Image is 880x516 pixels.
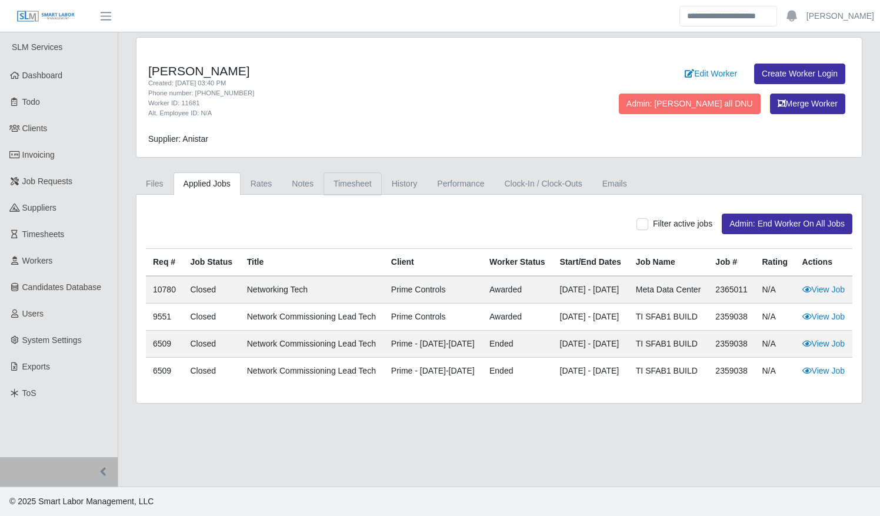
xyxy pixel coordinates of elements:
td: 2359038 [708,304,755,331]
span: Exports [22,362,50,371]
a: History [382,172,428,195]
th: Rating [755,249,795,277]
span: Supplier: Anistar [148,134,208,144]
input: Search [679,6,777,26]
a: Rates [241,172,282,195]
td: 2359038 [708,331,755,358]
span: Clients [22,124,48,133]
th: Actions [795,249,852,277]
th: Client [384,249,482,277]
td: 9551 [146,304,183,331]
a: View Job [802,285,845,294]
td: Closed [183,304,239,331]
span: Timesheets [22,229,65,239]
span: Dashboard [22,71,63,80]
td: awarded [482,304,553,331]
th: Title [240,249,384,277]
td: Prime Controls [384,276,482,304]
td: ended [482,358,553,385]
td: Closed [183,358,239,385]
td: TI SFAB1 BUILD [629,304,709,331]
td: Network Commissioning Lead Tech [240,358,384,385]
th: Start/End Dates [553,249,629,277]
th: Job Name [629,249,709,277]
span: SLM Services [12,42,62,52]
div: Phone number: [PHONE_NUMBER] [148,88,550,98]
td: Network Commissioning Lead Tech [240,331,384,358]
td: 6509 [146,358,183,385]
span: Filter active jobs [653,219,712,228]
span: Users [22,309,44,318]
td: 6509 [146,331,183,358]
button: Admin: End Worker On All Jobs [722,214,852,234]
img: SLM Logo [16,10,75,23]
a: Create Worker Login [754,64,845,84]
th: Job Status [183,249,239,277]
a: Files [136,172,174,195]
div: Alt. Employee ID: N/A [148,108,550,118]
button: Merge Worker [770,94,845,114]
td: awarded [482,276,553,304]
span: Suppliers [22,203,56,212]
td: Prime - [DATE]-[DATE] [384,331,482,358]
td: N/A [755,331,795,358]
h4: [PERSON_NAME] [148,64,550,78]
td: Prime Controls [384,304,482,331]
td: N/A [755,276,795,304]
th: Job # [708,249,755,277]
span: Todo [22,97,40,106]
span: Candidates Database [22,282,102,292]
div: Worker ID: 11681 [148,98,550,108]
span: Invoicing [22,150,55,159]
td: [DATE] - [DATE] [553,358,629,385]
td: 2359038 [708,358,755,385]
th: Req # [146,249,183,277]
button: Admin: [PERSON_NAME] all DNU [619,94,761,114]
td: TI SFAB1 BUILD [629,358,709,385]
span: Workers [22,256,53,265]
span: © 2025 Smart Labor Management, LLC [9,497,154,506]
th: Worker Status [482,249,553,277]
a: View Job [802,366,845,375]
span: ToS [22,388,36,398]
td: 10780 [146,276,183,304]
div: Created: [DATE] 03:40 PM [148,78,550,88]
td: 2365011 [708,276,755,304]
a: Emails [592,172,637,195]
td: TI SFAB1 BUILD [629,331,709,358]
span: Job Requests [22,177,73,186]
a: Timesheet [324,172,382,195]
a: Performance [427,172,494,195]
span: System Settings [22,335,82,345]
a: Notes [282,172,324,195]
td: Meta Data Center [629,276,709,304]
td: ended [482,331,553,358]
td: Closed [183,331,239,358]
td: Prime - [DATE]-[DATE] [384,358,482,385]
a: Edit Worker [677,64,745,84]
td: Closed [183,276,239,304]
a: Applied Jobs [174,172,241,195]
td: N/A [755,304,795,331]
td: Networking Tech [240,276,384,304]
a: Clock-In / Clock-Outs [494,172,592,195]
td: [DATE] - [DATE] [553,331,629,358]
a: View Job [802,312,845,321]
td: [DATE] - [DATE] [553,276,629,304]
a: View Job [802,339,845,348]
a: [PERSON_NAME] [806,10,874,22]
td: Network Commissioning Lead Tech [240,304,384,331]
td: N/A [755,358,795,385]
td: [DATE] - [DATE] [553,304,629,331]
